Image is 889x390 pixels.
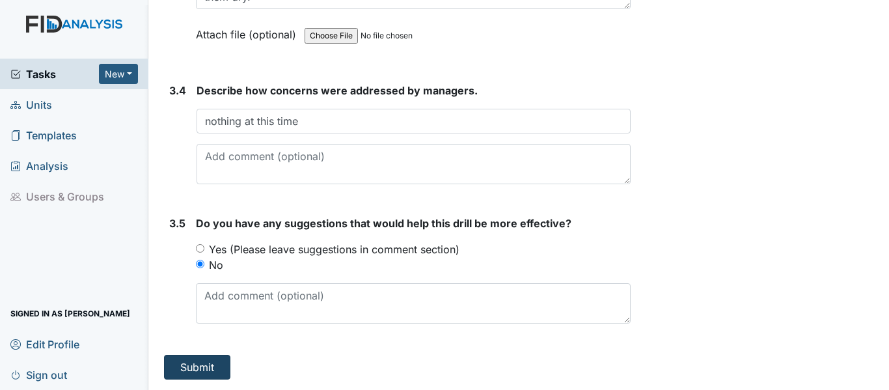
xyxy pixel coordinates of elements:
label: 3.4 [169,83,186,98]
label: Yes (Please leave suggestions in comment section) [209,242,459,257]
span: Sign out [10,365,67,385]
button: Submit [164,355,230,380]
input: No [196,260,204,268]
input: Yes (Please leave suggestions in comment section) [196,244,204,253]
span: Units [10,94,52,115]
span: Do you have any suggestions that would help this drill be more effective? [196,217,571,230]
label: Attach file (optional) [196,20,301,42]
span: Describe how concerns were addressed by managers. [197,84,478,97]
label: 3.5 [169,216,185,231]
label: No [209,257,223,273]
a: Tasks [10,66,99,82]
span: Analysis [10,156,68,176]
span: Edit Profile [10,334,79,354]
button: New [99,64,138,84]
span: Templates [10,125,77,145]
span: Signed in as [PERSON_NAME] [10,303,130,324]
